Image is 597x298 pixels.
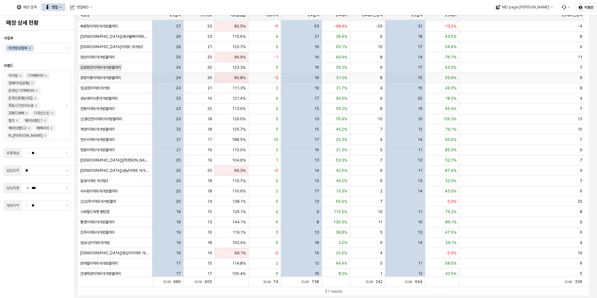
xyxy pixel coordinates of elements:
[380,178,382,183] span: 6
[207,65,212,70] span: 20
[418,127,422,132] span: 12
[207,168,212,173] span: 20
[443,117,456,122] span: 126.3%
[7,150,19,156] div: 유통채널
[380,127,382,132] span: 7
[232,34,246,39] span: 115.6%
[8,72,18,79] div: 아가방
[51,112,53,114] div: Remove 디자인스킨
[207,34,212,39] span: 23
[314,189,319,194] span: 17
[176,240,181,245] span: 19
[276,147,278,152] span: 2
[75,15,597,298] main: App Frame
[28,72,43,79] div: 디어베이비
[80,209,109,214] span: 스타필드마켓 동탄점
[176,34,181,39] span: 26
[580,220,582,225] span: 9
[418,86,422,91] span: 16
[314,230,319,235] span: 13
[80,44,143,49] span: [DEMOGRAPHIC_DATA]이마트 아가방2
[339,240,347,245] span: 2.2%
[580,147,582,152] span: 9
[336,117,347,122] span: 76.9%
[4,63,13,68] span: 브랜드
[445,127,456,132] span: 79.1%
[207,230,212,235] span: 16
[274,168,278,173] span: -0
[380,106,382,111] span: 8
[378,220,382,225] span: 11
[276,44,278,49] span: 5
[8,87,34,94] div: 온라인 디어베이비
[80,75,121,80] span: 포항이동이마트아가방갤러리
[233,86,246,91] span: 111.3%
[314,55,319,60] span: 16
[176,55,181,60] span: 25
[378,209,382,214] span: 10
[580,230,582,235] span: 6
[336,199,347,204] span: 55.9%
[67,3,96,11] button: 영업MD
[578,55,582,60] span: 11
[578,127,582,132] span: 10
[334,24,347,29] span: -48.4%
[207,199,212,204] span: 14
[80,240,110,245] span: 임)오산이마트아가방
[317,209,319,214] span: 9
[314,127,319,132] span: 15
[80,168,150,173] span: [DEMOGRAPHIC_DATA])성남이마트 아가방갤러리
[276,34,278,39] span: 4
[80,178,108,183] span: 칠성이마트 아가방2
[314,86,319,91] span: 19
[380,55,382,60] span: 8
[207,240,212,245] span: 18
[325,288,342,295] div: 51 results
[80,86,110,91] span: 임)포항이마트아가방
[80,189,118,194] span: 서수원이마트아가방갤러리
[19,74,22,77] div: Remove 아가방
[8,45,27,51] div: 아가방사업부
[418,137,422,142] span: 14
[418,34,422,39] span: 18
[418,117,422,122] span: 10
[176,24,181,29] span: 27
[274,55,278,60] span: -1
[418,106,422,111] span: 16
[176,137,181,142] span: 21
[8,110,24,116] div: 꼬똥드베베
[7,202,19,209] div: 매장지역
[80,34,150,39] span: [DEMOGRAPHIC_DATA])대구월배이마트아가방갤러리
[8,95,33,101] div: 온라인용품(사입)
[176,147,181,152] span: 21
[314,24,319,29] span: 53
[28,127,30,129] div: Remove 해외브랜드2
[276,158,278,163] span: 1
[6,20,68,26] h4: 매장 상세 현황
[336,158,347,163] span: 53.3%
[207,189,212,194] span: 18
[4,36,13,40] span: 사업부
[580,168,582,173] span: 9
[34,110,50,116] div: 디자인스킨
[208,86,212,91] span: 21
[418,189,422,194] span: 14
[558,3,573,11] div: Menu item 6
[418,75,422,80] span: 15
[8,117,15,124] div: 엘츠
[418,209,422,214] span: 11
[276,96,278,101] span: 4
[336,147,347,152] span: 31.3%
[314,106,319,111] span: 15
[80,199,116,204] span: 신)상주이마트아가방갤러
[207,55,212,60] span: 25
[492,3,556,11] button: MD page [PERSON_NAME]
[580,44,582,49] span: 9
[176,230,181,235] span: 19
[336,34,347,39] span: 28.4%
[418,230,422,235] span: 13
[63,71,71,140] button: 제안 사항 표시
[234,55,246,60] span: 96.9%
[578,117,582,122] span: 13
[233,230,246,235] span: 119.1%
